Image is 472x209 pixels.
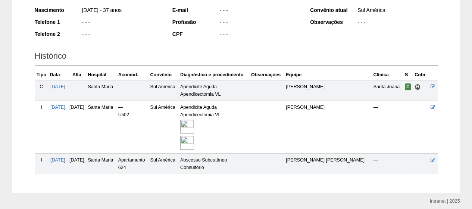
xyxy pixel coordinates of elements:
[35,49,438,66] h2: Histórico
[81,6,162,16] div: [DATE] - 37 anos
[149,101,179,153] td: Sul América
[149,80,179,101] td: Sul América
[284,80,372,101] td: [PERSON_NAME]
[172,6,219,14] div: E-mail
[117,80,149,101] td: —
[372,70,403,80] th: Clínica
[117,70,149,80] th: Acomod.
[81,30,162,40] div: - - -
[48,70,67,80] th: Data
[413,70,429,80] th: Cobr.
[149,153,179,174] td: Sul América
[67,80,86,101] td: —
[219,30,300,40] div: - - -
[179,70,250,80] th: Diagnóstico e procedimento
[310,6,357,14] div: Convênio atual
[219,18,300,28] div: - - -
[69,157,84,163] span: [DATE]
[372,153,403,174] td: —
[117,153,149,174] td: Apartamento 624
[179,101,250,153] td: Apendicite Aguda Apendicectomia VL
[310,18,357,26] div: Observações
[35,6,81,14] div: Nascimento
[172,30,219,38] div: CPF
[357,18,438,28] div: - - -
[430,197,460,205] div: Intranet | 2025
[36,83,47,90] div: C
[357,6,438,16] div: Sul América
[117,101,149,153] td: — Uti02
[219,6,300,16] div: - - -
[36,104,47,111] div: I
[50,157,65,163] a: [DATE]
[69,105,84,110] span: [DATE]
[36,156,47,164] div: I
[50,84,65,89] a: [DATE]
[250,70,284,80] th: Observações
[35,18,81,26] div: Telefone 1
[284,153,372,174] td: [PERSON_NAME] [PERSON_NAME]
[86,153,116,174] td: Santa Maria
[372,80,403,101] td: Santa Joana
[284,101,372,153] td: [PERSON_NAME]
[179,80,250,101] td: Apendicite Aguda Apendicectomia VL
[415,84,421,90] span: Hospital
[81,18,162,28] div: - - -
[284,70,372,80] th: Equipe
[172,18,219,26] div: Profissão
[86,101,116,153] td: Santa Maria
[405,83,411,90] span: Confirmada
[179,153,250,174] td: Abscesso Subcutâneo Consultório
[50,105,65,110] a: [DATE]
[35,70,49,80] th: Tipo
[35,30,81,38] div: Telefone 2
[372,101,403,153] td: —
[403,70,413,80] th: S
[67,70,86,80] th: Alta
[149,70,179,80] th: Convênio
[86,70,116,80] th: Hospital
[86,80,116,101] td: Santa Maria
